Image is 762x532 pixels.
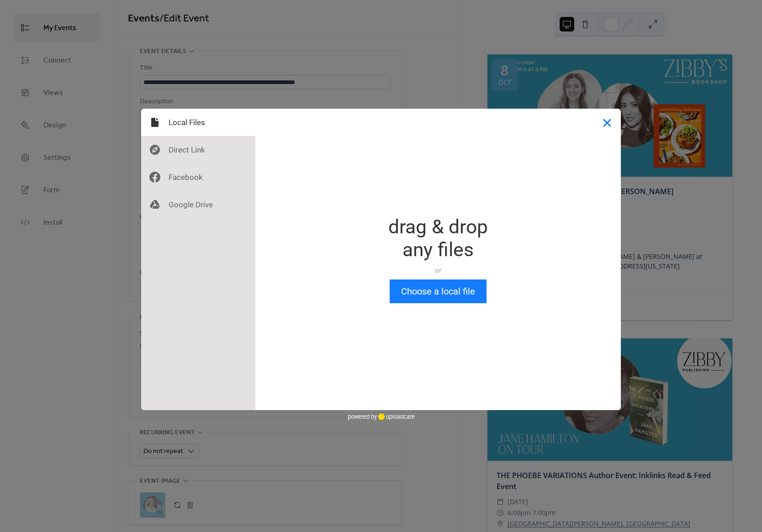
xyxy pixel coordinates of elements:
[141,109,255,136] div: Local Files
[141,163,255,191] div: Facebook
[388,216,488,261] div: drag & drop any files
[141,136,255,163] div: Direct Link
[141,191,255,218] div: Google Drive
[348,410,415,424] div: powered by
[377,413,415,420] a: uploadcare
[390,279,487,303] button: Choose a local file
[388,266,488,275] div: or
[593,109,621,136] button: Close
